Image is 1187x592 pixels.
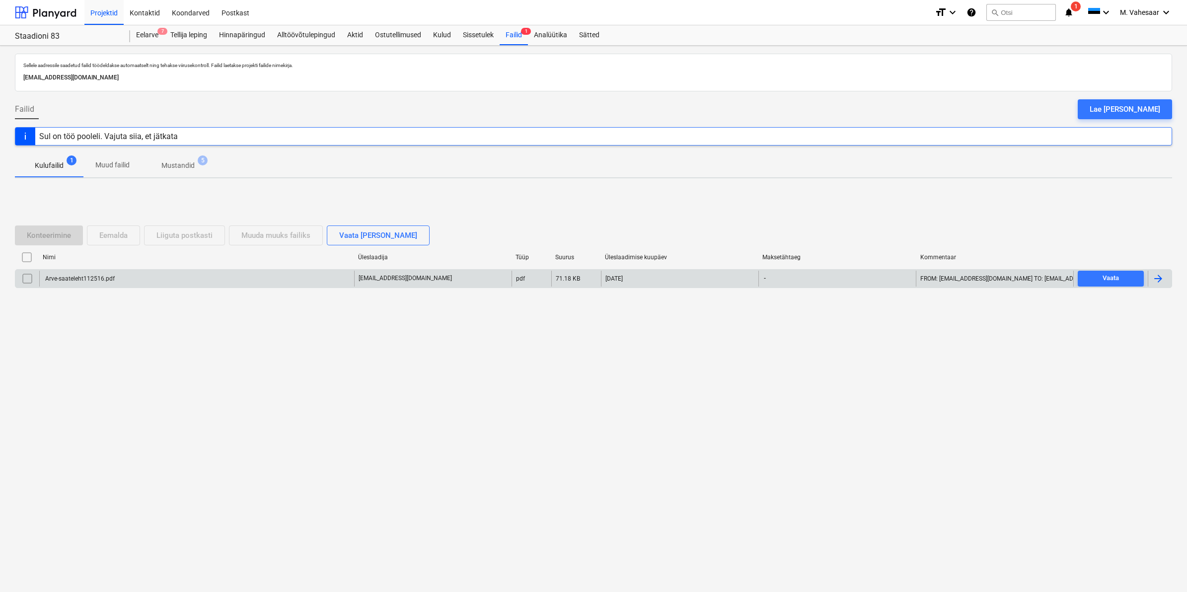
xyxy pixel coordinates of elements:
span: search [991,8,999,16]
div: Staadioni 83 [15,31,118,42]
span: Failid [15,103,34,115]
p: [EMAIL_ADDRESS][DOMAIN_NAME] [359,274,452,283]
div: Üleslaadija [358,254,508,261]
div: Sul on töö pooleli. Vajuta siia, et jätkata [39,132,178,141]
div: Tüüp [516,254,547,261]
a: Kulud [427,25,457,45]
a: Aktid [341,25,369,45]
i: Abikeskus [966,6,976,18]
div: Nimi [43,254,350,261]
p: Muud failid [95,160,130,170]
div: Lae [PERSON_NAME] [1090,103,1160,116]
i: keyboard_arrow_down [1160,6,1172,18]
div: Kommentaar [920,254,1070,261]
p: Mustandid [161,160,195,171]
div: [DATE] [605,275,623,282]
a: Hinnapäringud [213,25,271,45]
a: Sissetulek [457,25,500,45]
button: Lae [PERSON_NAME] [1078,99,1172,119]
div: Failid [500,25,528,45]
i: format_size [935,6,947,18]
div: Maksetähtaeg [762,254,912,261]
div: Vaata [PERSON_NAME] [339,229,417,242]
p: Kulufailid [35,160,64,171]
a: Analüütika [528,25,573,45]
div: Suurus [555,254,597,261]
span: 5 [198,155,208,165]
span: 1 [521,28,531,35]
a: Alltöövõtulepingud [271,25,341,45]
div: Vaata [1103,273,1119,284]
button: Otsi [986,4,1056,21]
span: 1 [67,155,76,165]
div: Üleslaadimise kuupäev [605,254,754,261]
button: Vaata [1078,271,1144,287]
i: notifications [1064,6,1074,18]
a: Failid1 [500,25,528,45]
span: 1 [1071,1,1081,11]
a: Ostutellimused [369,25,427,45]
i: keyboard_arrow_down [947,6,959,18]
p: Sellele aadressile saadetud failid töödeldakse automaatselt ning tehakse viirusekontroll. Failid ... [23,62,1164,69]
p: [EMAIL_ADDRESS][DOMAIN_NAME] [23,73,1164,83]
button: Vaata [PERSON_NAME] [327,225,430,245]
i: keyboard_arrow_down [1100,6,1112,18]
div: Eelarve [130,25,164,45]
a: Sätted [573,25,605,45]
a: Tellija leping [164,25,213,45]
a: Eelarve7 [130,25,164,45]
div: Arve-saateleht112516.pdf [44,275,115,282]
span: - [763,274,767,283]
div: 71.18 KB [556,275,580,282]
div: pdf [516,275,525,282]
span: M. Vahesaar [1120,8,1159,16]
span: 7 [157,28,167,35]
